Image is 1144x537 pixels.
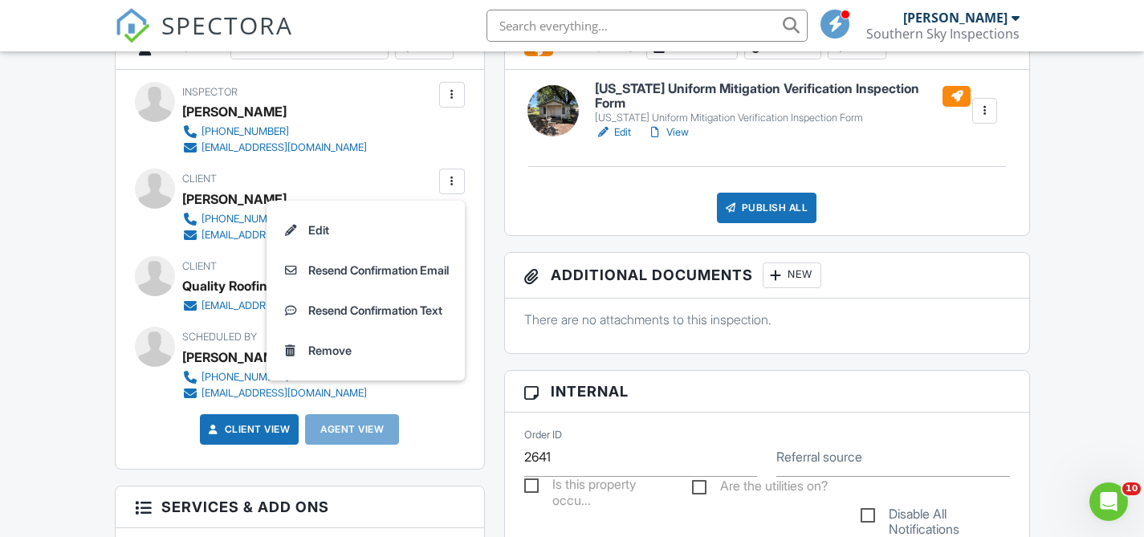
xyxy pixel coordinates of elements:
h3: Additional Documents [505,253,1029,299]
label: Is this property occupied? [524,477,674,497]
a: [PHONE_NUMBER] [182,124,367,140]
h3: Services & Add ons [116,486,484,528]
label: Disable All Notifications [861,506,1010,527]
a: Remove [276,331,455,371]
a: [EMAIL_ADDRESS][DOMAIN_NAME] [182,298,367,314]
div: [EMAIL_ADDRESS][DOMAIN_NAME] [202,229,367,242]
div: [PERSON_NAME] [182,187,287,211]
div: [US_STATE] Uniform Mitigation Verification Inspection Form [595,112,971,124]
a: [EMAIL_ADDRESS][DOMAIN_NAME] [182,227,367,243]
label: Referral source [776,448,862,466]
span: Client [182,260,217,272]
label: Order ID [524,428,562,442]
div: Southern Sky Inspections [866,26,1020,42]
input: Search everything... [487,10,808,42]
a: [PHONE_NUMBER] [182,369,367,385]
a: [US_STATE] Uniform Mitigation Verification Inspection Form [US_STATE] Uniform Mitigation Verifica... [595,82,971,124]
a: [EMAIL_ADDRESS][DOMAIN_NAME] [182,385,367,401]
a: [EMAIL_ADDRESS][DOMAIN_NAME] [182,140,367,156]
a: Edit [595,124,631,140]
div: [PERSON_NAME] [182,345,287,369]
div: [EMAIL_ADDRESS][DOMAIN_NAME] [202,387,367,400]
span: Inspector [182,86,238,98]
a: SPECTORA [115,22,293,55]
a: Client View [206,421,291,437]
a: View [647,124,689,140]
div: [PHONE_NUMBER] [202,213,289,226]
a: [PHONE_NUMBER] [182,211,367,227]
span: SPECTORA [161,8,293,42]
div: [PERSON_NAME] [903,10,1008,26]
img: The Best Home Inspection Software - Spectora [115,8,150,43]
span: Client [182,173,217,185]
span: 10 [1122,482,1141,495]
a: Resend Confirmation Email [276,250,455,291]
div: [PERSON_NAME] [182,100,287,124]
iframe: Intercom live chat [1089,482,1128,521]
a: Resend Confirmation Text [276,291,455,331]
div: Publish All [717,193,817,223]
div: Quality Roofing [182,274,275,298]
h6: [US_STATE] Uniform Mitigation Verification Inspection Form [595,82,971,110]
div: [PHONE_NUMBER] [202,371,289,384]
p: There are no attachments to this inspection. [524,311,1010,328]
span: Scheduled By [182,331,257,343]
a: Edit [276,210,455,250]
label: Are the utilities on? [692,478,828,498]
div: New [763,262,821,288]
div: [PHONE_NUMBER] [202,125,289,138]
div: [EMAIL_ADDRESS][DOMAIN_NAME] [202,141,367,154]
div: [EMAIL_ADDRESS][DOMAIN_NAME] [202,299,367,312]
h3: Internal [505,371,1029,413]
div: Remove [308,341,352,360]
